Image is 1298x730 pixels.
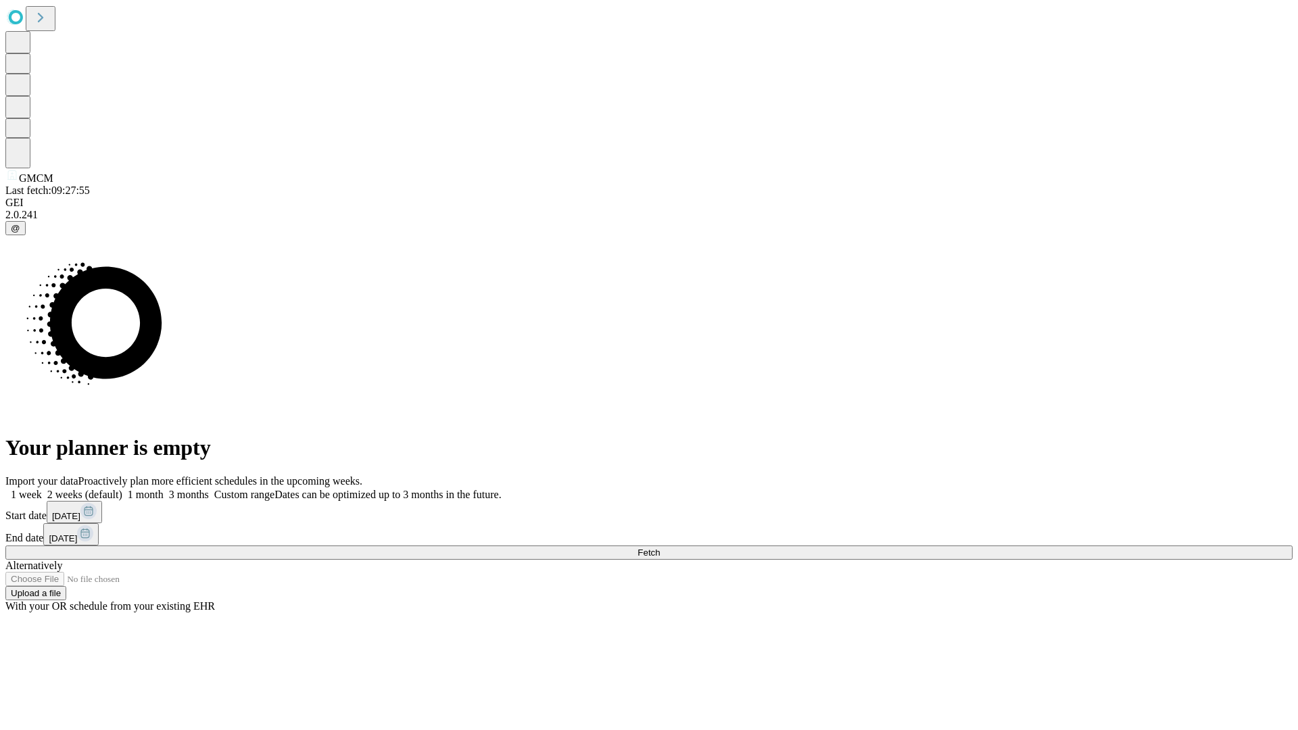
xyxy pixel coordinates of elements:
[5,586,66,600] button: Upload a file
[47,489,122,500] span: 2 weeks (default)
[5,600,215,612] span: With your OR schedule from your existing EHR
[47,501,102,523] button: [DATE]
[169,489,209,500] span: 3 months
[5,435,1293,460] h1: Your planner is empty
[128,489,164,500] span: 1 month
[5,209,1293,221] div: 2.0.241
[5,197,1293,209] div: GEI
[11,223,20,233] span: @
[274,489,501,500] span: Dates can be optimized up to 3 months in the future.
[11,489,42,500] span: 1 week
[49,533,77,543] span: [DATE]
[5,475,78,487] span: Import your data
[5,501,1293,523] div: Start date
[5,523,1293,545] div: End date
[5,545,1293,560] button: Fetch
[19,172,53,184] span: GMCM
[78,475,362,487] span: Proactively plan more efficient schedules in the upcoming weeks.
[43,523,99,545] button: [DATE]
[638,547,660,558] span: Fetch
[214,489,274,500] span: Custom range
[52,511,80,521] span: [DATE]
[5,560,62,571] span: Alternatively
[5,221,26,235] button: @
[5,185,90,196] span: Last fetch: 09:27:55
